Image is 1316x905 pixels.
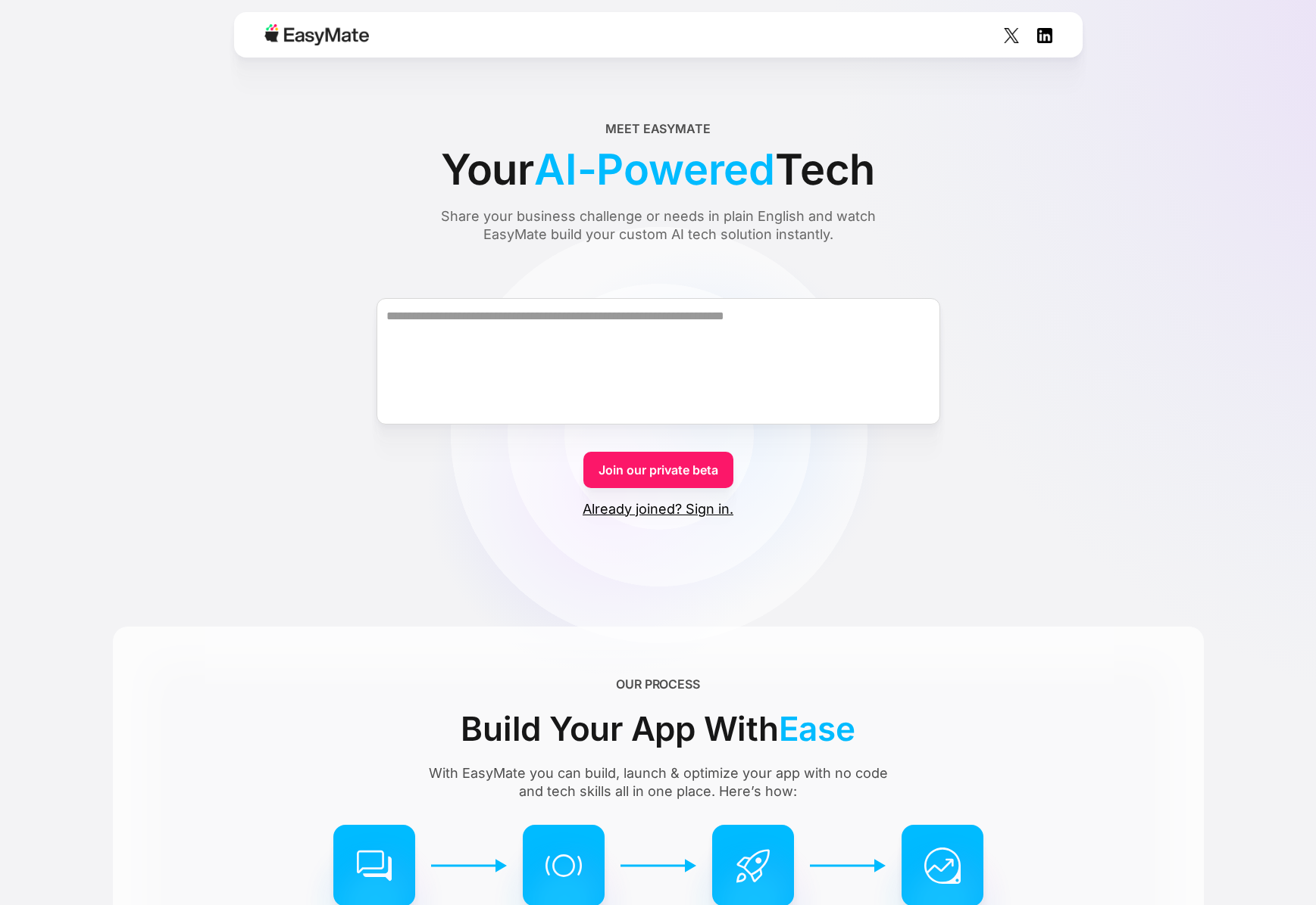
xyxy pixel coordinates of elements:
[775,138,875,201] span: Tech
[779,702,855,755] span: Ease
[441,138,875,201] div: Your
[1037,28,1052,43] img: Social Icon
[583,500,733,518] a: Already joined? Sign in.
[113,271,1204,518] form: Form
[412,207,905,244] div: Share your business challenge or needs in plain English and watch EasyMate build your custom AI t...
[461,702,855,755] div: Build Your App With
[605,120,711,138] div: Meet EasyMate
[583,452,733,488] a: Join our private beta
[264,24,369,45] img: Easymate logo
[616,675,700,693] div: OUR PROCESS
[419,764,898,801] div: With EasyMate you can build, launch & optimize your app with no code and tech skills all in one p...
[534,138,775,201] span: AI-Powered
[1004,28,1019,43] img: Social Icon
